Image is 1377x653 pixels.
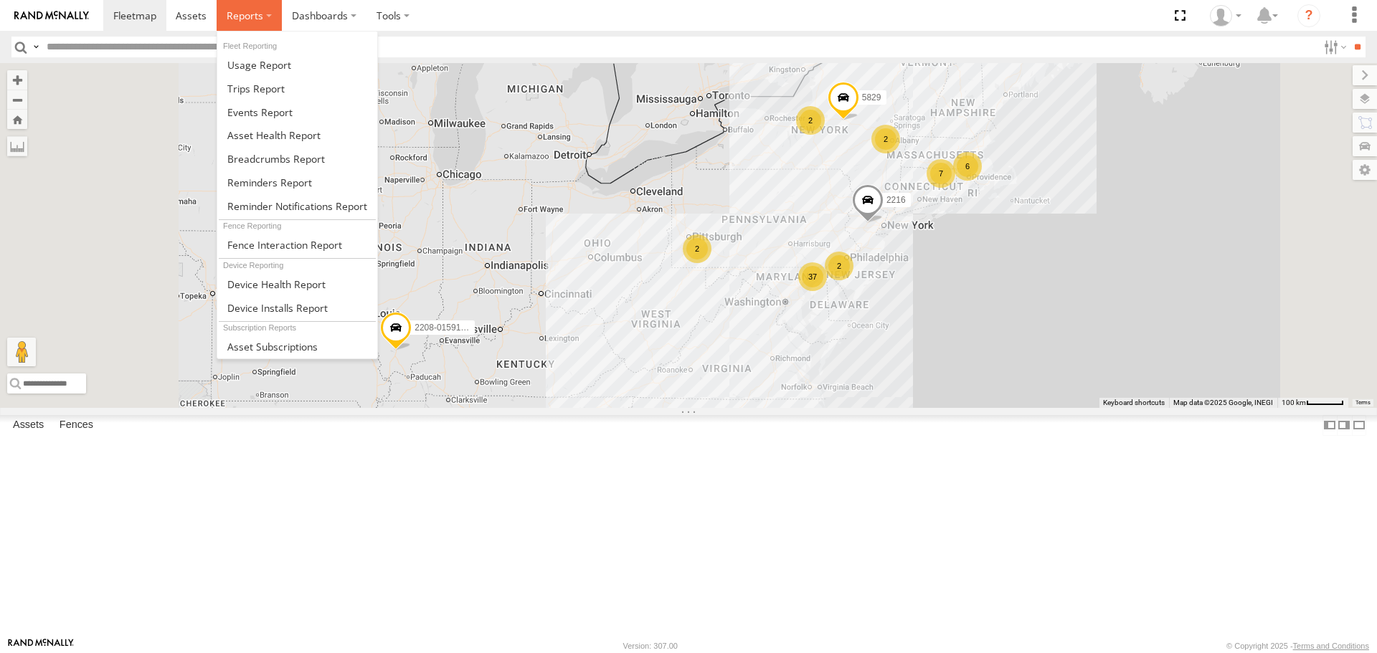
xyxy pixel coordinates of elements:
label: Dock Summary Table to the Left [1322,415,1337,436]
div: Version: 307.00 [623,642,678,650]
div: 2 [871,125,900,153]
a: Usage Report [217,53,377,77]
button: Zoom out [7,90,27,110]
a: Terms and Conditions [1293,642,1369,650]
span: 2216 [886,196,906,206]
label: Assets [6,416,51,436]
a: Visit our Website [8,639,74,653]
label: Map Settings [1353,160,1377,180]
button: Drag Pegman onto the map to open Street View [7,338,36,366]
label: Hide Summary Table [1352,415,1366,436]
a: Fence Interaction Report [217,233,377,257]
div: ryan phillips [1205,5,1246,27]
div: 2 [796,106,825,135]
label: Search Filter Options [1318,37,1349,57]
button: Map Scale: 100 km per 49 pixels [1277,398,1348,408]
a: Device Health Report [217,272,377,296]
button: Zoom Home [7,110,27,129]
div: 2 [683,234,711,263]
a: Service Reminder Notifications Report [217,194,377,218]
a: Asset Subscriptions [217,335,377,358]
a: Terms (opens in new tab) [1355,399,1371,405]
span: 2208-015910002284753 [415,323,508,333]
label: Search Query [30,37,42,57]
a: Full Events Report [217,100,377,124]
a: Device Installs Report [217,296,377,320]
div: 37 [798,262,827,291]
a: Breadcrumbs Report [217,147,377,171]
label: Measure [7,136,27,156]
div: 7 [927,159,955,188]
a: Asset Health Report [217,123,377,147]
label: Fences [52,416,100,436]
a: Trips Report [217,77,377,100]
i: ? [1297,4,1320,27]
a: Reminders Report [217,171,377,194]
div: 6 [953,152,982,181]
div: © Copyright 2025 - [1226,642,1369,650]
span: 100 km [1282,399,1306,406]
label: Dock Summary Table to the Right [1337,415,1351,436]
button: Keyboard shortcuts [1103,398,1165,408]
span: 5829 [862,93,881,103]
img: rand-logo.svg [14,11,89,21]
span: Map data ©2025 Google, INEGI [1173,399,1273,406]
button: Zoom in [7,70,27,90]
div: 2 [825,252,853,280]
